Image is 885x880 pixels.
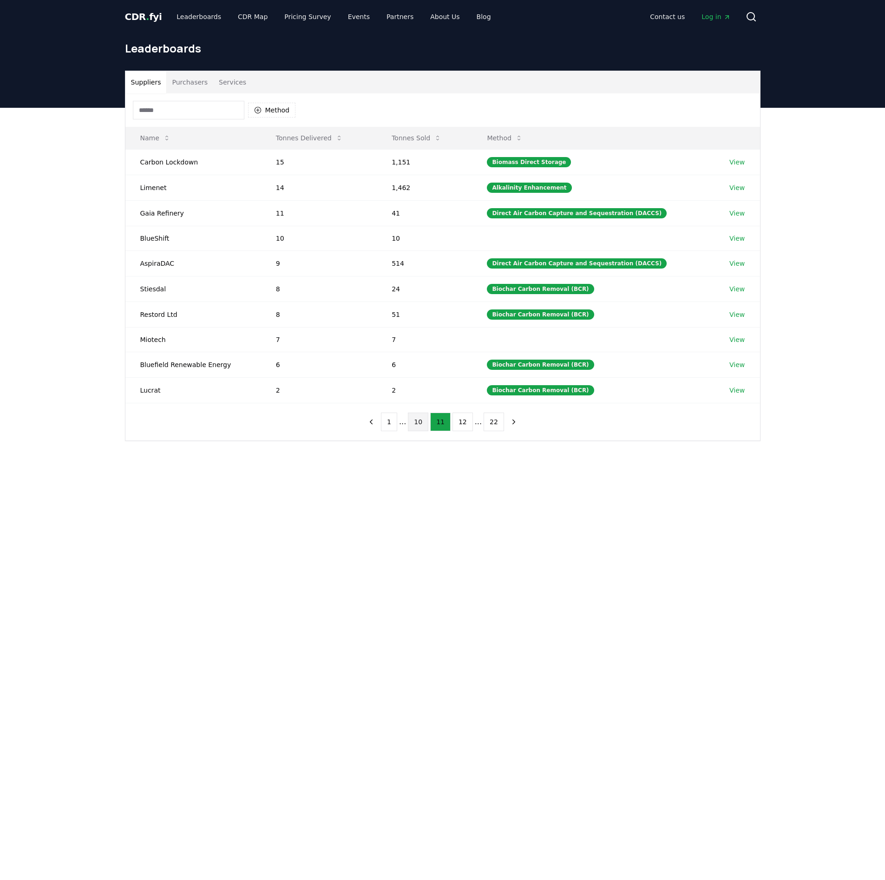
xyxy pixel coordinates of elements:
a: Blog [469,8,498,25]
td: 514 [377,250,472,276]
td: 14 [261,175,377,200]
div: Biochar Carbon Removal (BCR) [487,309,594,320]
button: Tonnes Delivered [269,129,350,147]
nav: Main [642,8,738,25]
a: View [729,234,745,243]
a: View [729,209,745,218]
button: next page [506,413,522,431]
a: Log in [694,8,738,25]
td: Carbon Lockdown [125,149,261,175]
td: Bluefield Renewable Energy [125,352,261,377]
td: 1,462 [377,175,472,200]
span: Log in [701,12,730,21]
div: Biochar Carbon Removal (BCR) [487,385,594,395]
td: 8 [261,302,377,327]
a: View [729,259,745,268]
div: Biochar Carbon Removal (BCR) [487,360,594,370]
td: Limenet [125,175,261,200]
li: ... [399,416,406,427]
td: Lucrat [125,377,261,403]
td: 10 [261,226,377,250]
a: View [729,335,745,344]
h1: Leaderboards [125,41,760,56]
a: Leaderboards [169,8,229,25]
button: Name [133,129,178,147]
div: Biomass Direct Storage [487,157,571,167]
button: 12 [452,413,473,431]
td: AspiraDAC [125,250,261,276]
td: Miotech [125,327,261,352]
button: Suppliers [125,71,167,93]
button: Method [479,129,530,147]
td: 2 [377,377,472,403]
li: ... [475,416,482,427]
td: 7 [261,327,377,352]
td: 7 [377,327,472,352]
td: Restord Ltd [125,302,261,327]
a: View [729,310,745,319]
span: CDR fyi [125,11,162,22]
button: Purchasers [166,71,213,93]
td: 51 [377,302,472,327]
a: View [729,284,745,294]
a: About Us [423,8,467,25]
a: Contact us [642,8,692,25]
td: 9 [261,250,377,276]
a: Pricing Survey [277,8,338,25]
td: BlueShift [125,226,261,250]
td: Gaia Refinery [125,200,261,226]
div: Direct Air Carbon Capture and Sequestration (DACCS) [487,258,667,269]
a: View [729,183,745,192]
a: View [729,158,745,167]
td: 6 [377,352,472,377]
td: 24 [377,276,472,302]
button: Method [248,103,296,118]
div: Direct Air Carbon Capture and Sequestration (DACCS) [487,208,667,218]
td: Stiesdal [125,276,261,302]
td: 8 [261,276,377,302]
button: 11 [430,413,451,431]
button: Tonnes Sold [384,129,449,147]
td: 10 [377,226,472,250]
button: 10 [408,413,428,431]
a: View [729,386,745,395]
td: 11 [261,200,377,226]
div: Alkalinity Enhancement [487,183,571,193]
span: . [146,11,149,22]
button: 22 [484,413,504,431]
button: 1 [381,413,397,431]
td: 6 [261,352,377,377]
a: Partners [379,8,421,25]
button: Services [213,71,252,93]
a: CDR.fyi [125,10,162,23]
button: previous page [363,413,379,431]
td: 15 [261,149,377,175]
td: 41 [377,200,472,226]
nav: Main [169,8,498,25]
td: 2 [261,377,377,403]
div: Biochar Carbon Removal (BCR) [487,284,594,294]
a: Events [341,8,377,25]
td: 1,151 [377,149,472,175]
a: View [729,360,745,369]
a: CDR Map [230,8,275,25]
